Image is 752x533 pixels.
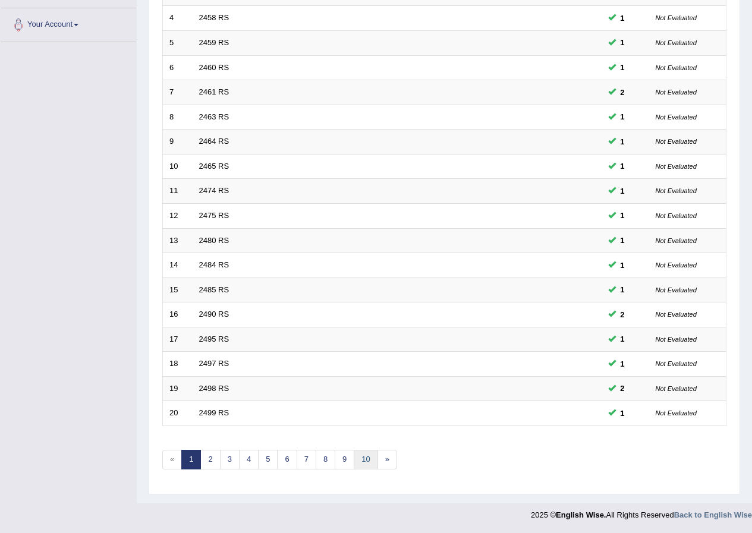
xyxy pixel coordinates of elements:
td: 11 [163,179,193,204]
a: 2 [200,450,220,469]
a: 2484 RS [199,260,229,269]
small: Not Evaluated [656,311,697,318]
a: 4 [239,450,259,469]
td: 20 [163,401,193,426]
td: 12 [163,203,193,228]
a: 2464 RS [199,137,229,146]
a: 2465 RS [199,162,229,171]
small: Not Evaluated [656,237,697,244]
span: You can still take this question [616,36,630,49]
a: 1 [181,450,201,469]
td: 15 [163,277,193,302]
td: 6 [163,55,193,80]
td: 7 [163,80,193,105]
a: 2458 RS [199,13,229,22]
a: 3 [220,450,240,469]
a: 5 [258,450,278,469]
td: 13 [163,228,193,253]
td: 4 [163,6,193,31]
a: 9 [335,450,354,469]
span: « [162,450,182,469]
a: 2459 RS [199,38,229,47]
td: 19 [163,376,193,401]
td: 10 [163,154,193,179]
span: You can still take this question [616,382,630,395]
a: 2485 RS [199,285,229,294]
td: 5 [163,31,193,56]
a: 7 [297,450,316,469]
small: Not Evaluated [656,336,697,343]
span: You can still take this question [616,185,630,197]
td: 14 [163,253,193,278]
span: You can still take this question [616,86,630,99]
small: Not Evaluated [656,286,697,294]
a: 8 [316,450,335,469]
small: Not Evaluated [656,212,697,219]
span: You can still take this question [616,160,630,172]
span: You can still take this question [616,209,630,222]
a: 2460 RS [199,63,229,72]
span: You can still take this question [616,12,630,24]
a: 2490 RS [199,310,229,318]
small: Not Evaluated [656,163,697,170]
td: 16 [163,302,193,327]
span: You can still take this question [616,234,630,247]
a: 6 [277,450,297,469]
small: Not Evaluated [656,39,697,46]
span: You can still take this question [616,61,630,74]
span: You can still take this question [616,407,630,420]
small: Not Evaluated [656,138,697,145]
small: Not Evaluated [656,89,697,96]
small: Not Evaluated [656,187,697,194]
small: Not Evaluated [656,385,697,392]
small: Not Evaluated [656,14,697,21]
small: Not Evaluated [656,261,697,269]
a: 2480 RS [199,236,229,245]
a: 2498 RS [199,384,229,393]
small: Not Evaluated [656,113,697,121]
a: 10 [354,450,377,469]
a: 2474 RS [199,186,229,195]
span: You can still take this question [616,135,630,148]
span: You can still take this question [616,358,630,370]
small: Not Evaluated [656,64,697,71]
span: You can still take this question [616,308,630,321]
small: Not Evaluated [656,360,697,367]
td: 9 [163,130,193,154]
a: 2497 RS [199,359,229,368]
span: You can still take this question [616,283,630,296]
div: 2025 © All Rights Reserved [531,503,752,521]
a: 2461 RS [199,87,229,96]
span: You can still take this question [616,333,630,345]
a: Back to English Wise [674,510,752,519]
a: Your Account [1,8,136,38]
a: 2495 RS [199,335,229,343]
td: 17 [163,327,193,352]
a: » [377,450,397,469]
strong: English Wise. [556,510,606,519]
a: 2475 RS [199,211,229,220]
small: Not Evaluated [656,409,697,417]
a: 2463 RS [199,112,229,121]
span: You can still take this question [616,111,630,123]
td: 18 [163,352,193,377]
td: 8 [163,105,193,130]
span: You can still take this question [616,259,630,272]
a: 2499 RS [199,408,229,417]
